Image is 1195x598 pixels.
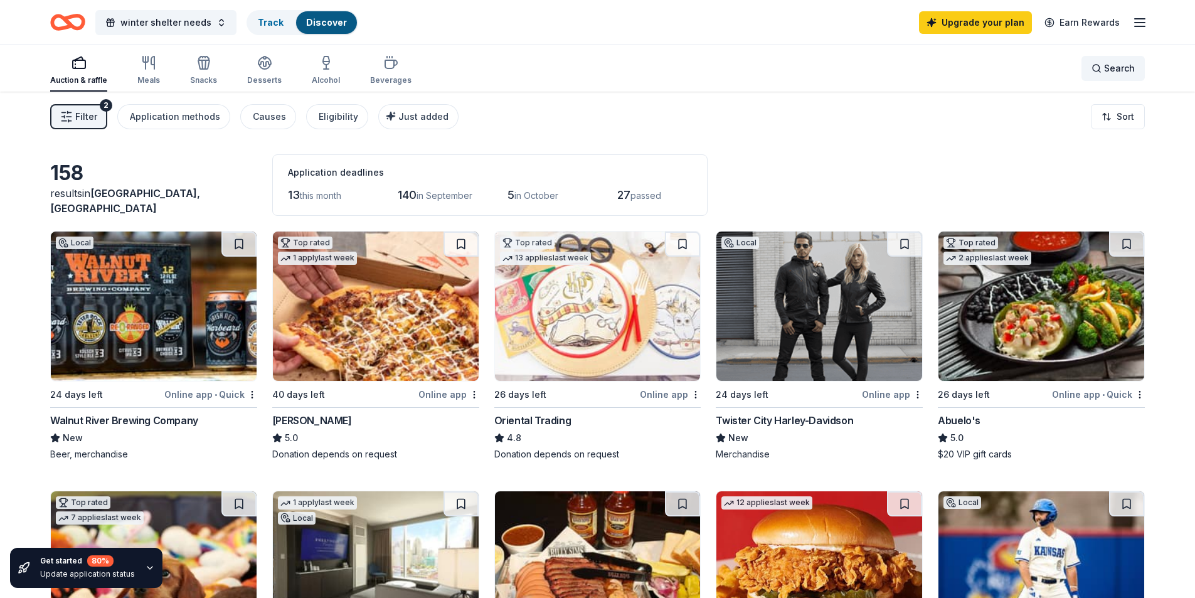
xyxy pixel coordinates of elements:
[378,104,459,129] button: Just added
[258,17,284,28] a: Track
[943,496,981,509] div: Local
[721,237,759,249] div: Local
[312,50,340,92] button: Alcohol
[495,232,701,381] img: Image for Oriental Trading
[640,387,701,402] div: Online app
[288,165,692,180] div: Application deadlines
[370,75,412,85] div: Beverages
[950,430,964,446] span: 5.0
[938,231,1145,461] a: Image for Abuelo's Top rated2 applieslast week26 days leftOnline app•QuickAbuelo's5.0$20 VIP gift...
[938,232,1144,381] img: Image for Abuelo's
[278,496,357,510] div: 1 apply last week
[137,50,160,92] button: Meals
[716,448,923,461] div: Merchandise
[500,252,591,265] div: 13 applies last week
[721,496,812,510] div: 12 applies last week
[272,413,352,428] div: [PERSON_NAME]
[272,448,479,461] div: Donation depends on request
[938,387,990,402] div: 26 days left
[100,99,112,112] div: 2
[494,231,701,461] a: Image for Oriental TradingTop rated13 applieslast week26 days leftOnline appOriental Trading4.8Do...
[312,75,340,85] div: Alcohol
[278,512,316,525] div: Local
[370,50,412,92] button: Beverages
[50,104,107,129] button: Filter2
[862,387,923,402] div: Online app
[617,188,630,201] span: 27
[398,188,417,201] span: 140
[50,231,257,461] a: Image for Walnut River Brewing CompanyLocal24 days leftOnline app•QuickWalnut River Brewing Compa...
[130,109,220,124] div: Application methods
[50,413,198,428] div: Walnut River Brewing Company
[716,231,923,461] a: Image for Twister City Harley-DavidsonLocal24 days leftOnline appTwister City Harley-DavidsonNewM...
[190,50,217,92] button: Snacks
[500,237,555,249] div: Top rated
[215,390,217,400] span: •
[938,448,1145,461] div: $20 VIP gift cards
[50,186,257,216] div: results
[272,231,479,461] a: Image for Casey'sTop rated1 applylast week40 days leftOnline app[PERSON_NAME]5.0Donation depends ...
[938,413,980,428] div: Abuelo's
[247,50,282,92] button: Desserts
[306,104,368,129] button: Eligibility
[300,190,341,201] span: this month
[247,10,358,35] button: TrackDiscover
[278,252,357,265] div: 1 apply last week
[56,237,93,249] div: Local
[190,75,217,85] div: Snacks
[164,387,257,402] div: Online app Quick
[288,188,300,201] span: 13
[319,109,358,124] div: Eligibility
[716,232,922,381] img: Image for Twister City Harley-Davidson
[50,8,85,37] a: Home
[494,448,701,461] div: Donation depends on request
[278,237,332,249] div: Top rated
[272,387,325,402] div: 40 days left
[716,413,853,428] div: Twister City Harley-Davidson
[943,252,1031,265] div: 2 applies last week
[417,190,472,201] span: in September
[240,104,296,129] button: Causes
[50,448,257,461] div: Beer, merchandise
[494,413,571,428] div: Oriental Trading
[40,569,135,579] div: Update application status
[285,430,298,446] span: 5.0
[247,75,282,85] div: Desserts
[943,237,998,249] div: Top rated
[1052,387,1145,402] div: Online app Quick
[919,11,1032,34] a: Upgrade your plan
[50,75,107,85] div: Auction & raffle
[50,387,103,402] div: 24 days left
[40,555,135,567] div: Get started
[51,232,257,381] img: Image for Walnut River Brewing Company
[50,187,200,215] span: [GEOGRAPHIC_DATA], [GEOGRAPHIC_DATA]
[507,430,521,446] span: 4.8
[253,109,286,124] div: Causes
[398,111,449,122] span: Just added
[120,15,211,30] span: winter shelter needs
[50,161,257,186] div: 158
[514,190,558,201] span: in October
[63,430,83,446] span: New
[1081,56,1145,81] button: Search
[728,430,748,446] span: New
[1091,104,1145,129] button: Sort
[273,232,479,381] img: Image for Casey's
[95,10,236,35] button: winter shelter needs
[1117,109,1134,124] span: Sort
[56,496,110,509] div: Top rated
[306,17,347,28] a: Discover
[418,387,479,402] div: Online app
[137,75,160,85] div: Meals
[56,511,144,525] div: 7 applies last week
[630,190,661,201] span: passed
[1037,11,1127,34] a: Earn Rewards
[75,109,97,124] span: Filter
[117,104,230,129] button: Application methods
[494,387,546,402] div: 26 days left
[1104,61,1135,76] span: Search
[50,50,107,92] button: Auction & raffle
[507,188,514,201] span: 5
[87,555,114,567] div: 80 %
[1102,390,1105,400] span: •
